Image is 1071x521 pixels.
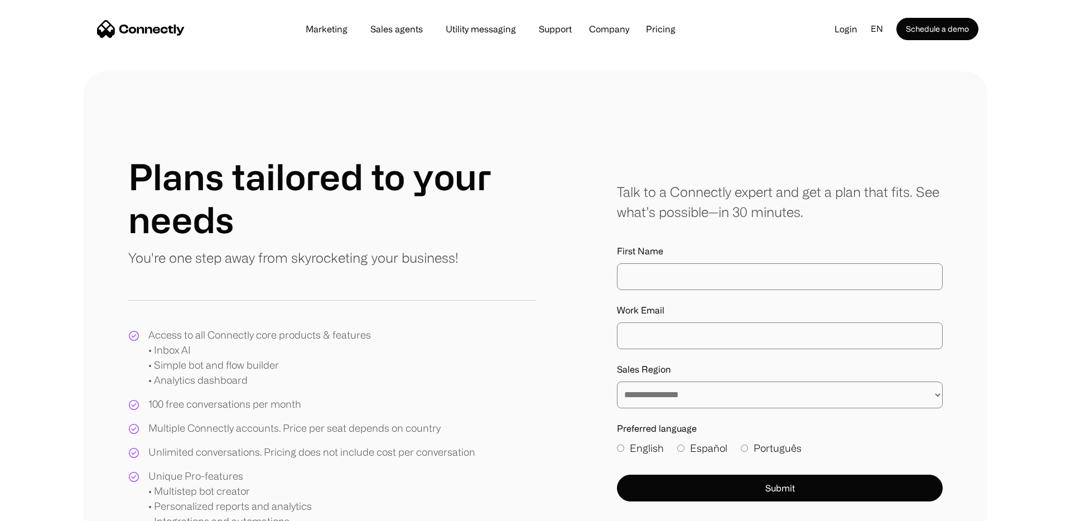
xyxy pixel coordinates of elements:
div: Talk to a Connectly expert and get a plan that fits. See what’s possible—in 30 minutes. [617,182,943,222]
div: en [866,21,896,37]
button: Submit [617,475,943,501]
div: Multiple Connectly accounts. Price per seat depends on country [148,421,441,436]
input: English [617,445,624,452]
p: You're one step away from skyrocketing your business! [128,248,459,268]
a: home [97,21,185,37]
a: Marketing [297,25,356,33]
label: Português [741,441,802,456]
a: Login [826,21,866,37]
a: Pricing [637,25,684,33]
div: Company [586,21,633,37]
label: Work Email [617,303,943,317]
a: Support [530,25,581,33]
div: Access to all Connectly core products & features • Inbox AI • Simple bot and flow builder • Analy... [148,327,371,388]
label: English [617,441,664,456]
div: Company [589,21,629,37]
label: Sales Region [617,363,943,376]
label: First Name [617,244,943,258]
div: Unlimited conversations. Pricing does not include cost per conversation [148,445,475,460]
div: 100 free conversations per month [148,397,301,412]
aside: Language selected: English [11,500,67,517]
a: Sales agents [361,25,432,33]
h1: Plans tailored to your needs [128,155,535,241]
a: Schedule a demo [896,18,978,40]
label: Español [677,441,727,456]
a: Utility messaging [437,25,525,33]
input: Español [677,445,684,452]
div: en [871,21,883,37]
label: Preferred language [617,422,943,435]
input: Português [741,445,748,452]
ul: Language list [22,501,67,517]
